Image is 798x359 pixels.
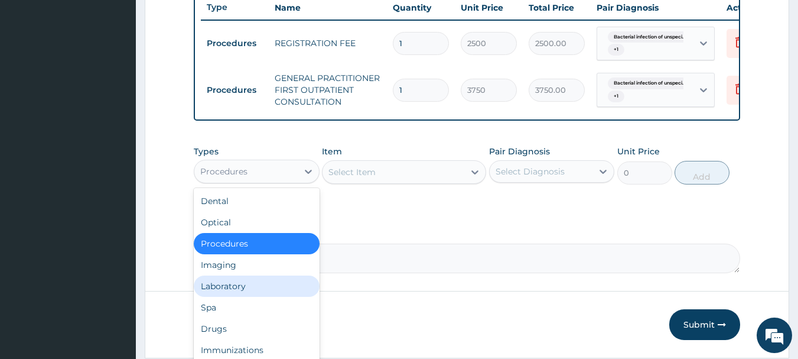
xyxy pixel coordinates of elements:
div: Chat with us now [61,66,198,82]
div: Laboratory [194,276,320,297]
label: Pair Diagnosis [489,145,550,157]
div: Procedures [200,166,247,177]
img: d_794563401_company_1708531726252_794563401 [22,59,48,89]
label: Comment [194,227,741,237]
label: Item [322,145,342,157]
div: Spa [194,297,320,318]
span: We're online! [69,105,163,225]
label: Types [194,147,219,157]
span: Bacterial infection of unspeci... [608,31,692,43]
div: Drugs [194,318,320,339]
button: Submit [669,309,740,340]
button: Add [675,161,729,185]
div: Optical [194,212,320,233]
label: Unit Price [617,145,660,157]
td: Procedures [201,33,269,54]
td: Procedures [201,79,269,101]
td: REGISTRATION FEE [269,31,387,55]
div: Procedures [194,233,320,254]
span: + 1 [608,90,624,102]
div: Select Diagnosis [496,166,565,177]
div: Dental [194,190,320,212]
span: + 1 [608,44,624,56]
textarea: Type your message and hit 'Enter' [6,236,225,277]
div: Imaging [194,254,320,276]
span: Bacterial infection of unspeci... [608,77,692,89]
td: GENERAL PRACTITIONER FIRST OUTPATIENT CONSULTATION [269,66,387,114]
div: Minimize live chat window [194,6,222,34]
div: Select Item [328,166,376,178]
